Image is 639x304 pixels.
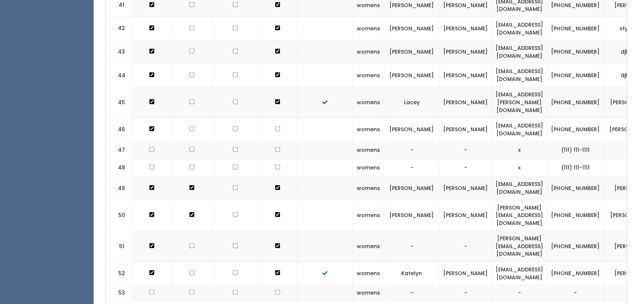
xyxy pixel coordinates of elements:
[439,159,492,177] td: -
[439,141,492,159] td: -
[384,118,439,141] td: [PERSON_NAME]
[106,64,132,87] td: 44
[353,87,384,118] td: womens
[547,17,604,40] td: [PHONE_NUMBER]
[384,17,439,40] td: [PERSON_NAME]
[439,262,492,285] td: [PERSON_NAME]
[384,231,439,262] td: -
[547,118,604,141] td: [PHONE_NUMBER]
[384,262,439,285] td: Katelyn
[353,200,384,231] td: womens
[106,40,132,64] td: 43
[547,231,604,262] td: [PHONE_NUMBER]
[439,64,492,87] td: [PERSON_NAME]
[353,177,384,200] td: womens
[353,141,384,159] td: womens
[353,285,384,301] td: womens
[492,285,547,301] td: -
[384,40,439,64] td: [PERSON_NAME]
[106,118,132,141] td: 46
[353,262,384,285] td: womens
[384,64,439,87] td: [PERSON_NAME]
[384,141,439,159] td: -
[547,159,604,177] td: (111) 111-1111
[439,118,492,141] td: [PERSON_NAME]
[384,87,439,118] td: Lacey
[492,231,547,262] td: [PERSON_NAME][EMAIL_ADDRESS][DOMAIN_NAME]
[384,159,439,177] td: -
[547,262,604,285] td: [PHONE_NUMBER]
[353,231,384,262] td: womens
[492,118,547,141] td: [EMAIL_ADDRESS][DOMAIN_NAME]
[106,87,132,118] td: 45
[492,200,547,231] td: [PERSON_NAME][EMAIL_ADDRESS][DOMAIN_NAME]
[439,285,492,301] td: -
[492,87,547,118] td: [EMAIL_ADDRESS][PERSON_NAME][DOMAIN_NAME]
[353,159,384,177] td: womens
[106,159,132,177] td: 48
[492,17,547,40] td: [EMAIL_ADDRESS][DOMAIN_NAME]
[106,17,132,40] td: 42
[492,262,547,285] td: [EMAIL_ADDRESS][DOMAIN_NAME]
[492,141,547,159] td: x
[439,200,492,231] td: [PERSON_NAME]
[106,200,132,231] td: 50
[353,17,384,40] td: womens
[353,118,384,141] td: womens
[384,177,439,200] td: [PERSON_NAME]
[547,177,604,200] td: [PHONE_NUMBER]
[106,177,132,200] td: 49
[547,64,604,87] td: [PHONE_NUMBER]
[547,285,604,301] td: -
[353,64,384,87] td: womens
[492,64,547,87] td: [EMAIL_ADDRESS][DOMAIN_NAME]
[547,40,604,64] td: [PHONE_NUMBER]
[492,40,547,64] td: [EMAIL_ADDRESS][DOMAIN_NAME]
[384,285,439,301] td: -
[492,159,547,177] td: x
[106,285,132,301] td: 53
[547,200,604,231] td: [PHONE_NUMBER]
[353,40,384,64] td: womens
[492,177,547,200] td: [EMAIL_ADDRESS][DOMAIN_NAME]
[439,87,492,118] td: [PERSON_NAME]
[106,231,132,262] td: 51
[384,200,439,231] td: [PERSON_NAME]
[106,141,132,159] td: 47
[106,262,132,285] td: 52
[439,40,492,64] td: [PERSON_NAME]
[547,87,604,118] td: [PHONE_NUMBER]
[439,231,492,262] td: -
[439,17,492,40] td: [PERSON_NAME]
[439,177,492,200] td: [PERSON_NAME]
[547,141,604,159] td: (111) 111-1111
